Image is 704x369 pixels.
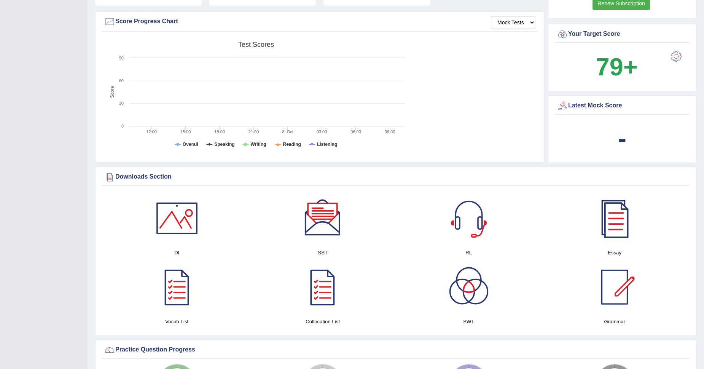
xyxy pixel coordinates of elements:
[546,318,684,326] h4: Grammar
[180,129,191,134] text: 15:00
[104,344,688,356] div: Practice Question Progress
[214,129,225,134] text: 18:00
[250,142,266,147] tspan: Writing
[317,142,337,147] tspan: Listening
[596,53,638,81] b: 79+
[385,129,395,134] text: 09:00
[214,142,234,147] tspan: Speaking
[108,249,246,257] h4: DI
[557,100,688,112] div: Latest Mock Score
[104,171,688,183] div: Downloads Section
[121,124,124,128] text: 0
[350,129,361,134] text: 06:00
[108,318,246,326] h4: Vocab List
[248,129,259,134] text: 21:00
[618,125,626,152] b: -
[557,29,688,40] div: Your Target Score
[254,318,392,326] h4: Collocation List
[400,249,538,257] h4: RL
[110,86,115,98] tspan: Score
[183,142,198,147] tspan: Overall
[238,41,274,48] tspan: Test scores
[119,101,124,105] text: 30
[146,129,157,134] text: 12:00
[104,16,535,27] div: Score Progress Chart
[400,318,538,326] h4: SWT
[254,249,392,257] h4: SST
[283,142,301,147] tspan: Reading
[119,78,124,83] text: 60
[546,249,684,257] h4: Essay
[119,56,124,60] text: 90
[317,129,327,134] text: 03:00
[282,129,293,134] tspan: 8. Oct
